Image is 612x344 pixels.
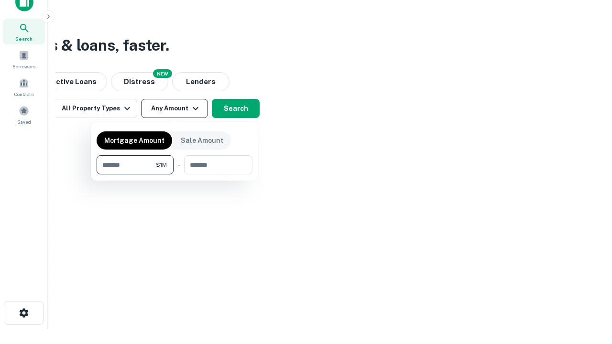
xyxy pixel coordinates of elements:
p: Sale Amount [181,135,223,146]
iframe: Chat Widget [564,268,612,313]
div: - [177,155,180,174]
p: Mortgage Amount [104,135,164,146]
span: $1M [156,161,167,169]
